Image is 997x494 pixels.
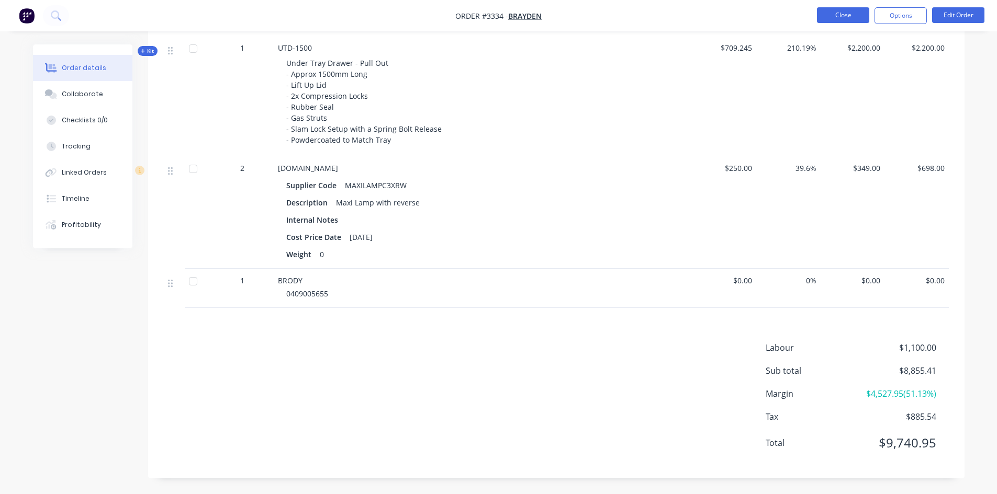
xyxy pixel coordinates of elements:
span: $2,200.00 [889,42,945,53]
button: Kit [138,46,158,56]
span: [DOMAIN_NAME] [278,163,338,173]
div: [DATE] [345,229,377,245]
span: $0.00 [697,275,753,286]
div: Order details [62,63,106,73]
button: Collaborate [33,81,132,107]
button: Tracking [33,133,132,159]
span: 1 [240,42,244,53]
span: 0409005655 [286,289,328,298]
span: UTD-1500 [278,43,312,53]
div: 0 [316,247,328,262]
span: Kit [141,47,154,55]
div: Profitability [62,220,101,229]
span: 210.19% [760,42,816,53]
button: Timeline [33,186,132,212]
span: $885.54 [858,410,936,423]
span: BRODY [278,275,303,285]
span: 0% [760,275,816,286]
img: Factory [19,8,35,24]
div: Linked Orders [62,168,107,177]
span: Total [766,436,859,449]
button: Close [817,7,869,23]
a: Brayden [508,11,542,21]
div: Maxi Lamp with reverse [332,195,424,210]
span: $0.00 [825,275,881,286]
span: $1,100.00 [858,341,936,354]
div: Cost Price Date [286,229,345,245]
span: 1 [240,275,244,286]
span: $698.00 [889,163,945,174]
div: Supplier Code [286,178,341,193]
div: Tracking [62,142,91,151]
span: Sub total [766,364,859,377]
div: Weight [286,247,316,262]
div: MAXILAMPC3XRW [341,178,411,193]
span: $709.245 [697,42,753,53]
span: $349.00 [825,163,881,174]
div: Internal Notes [286,212,342,227]
button: Edit Order [932,7,984,23]
span: Under Tray Drawer - Pull Out - Approx 1500mm Long - Lift Up Lid - 2x Compression Locks - Rubber S... [286,58,444,145]
span: Margin [766,387,859,400]
div: Collaborate [62,89,103,99]
span: $8,855.41 [858,364,936,377]
span: 39.6% [760,163,816,174]
span: $4,527.95 ( 51.13 %) [858,387,936,400]
span: $250.00 [697,163,753,174]
span: $0.00 [889,275,945,286]
div: Description [286,195,332,210]
button: Options [875,7,927,24]
span: 2 [240,163,244,174]
button: Checklists 0/0 [33,107,132,133]
button: Profitability [33,212,132,238]
div: Checklists 0/0 [62,116,108,125]
button: Linked Orders [33,159,132,186]
span: Order #3334 - [455,11,508,21]
div: Timeline [62,194,89,203]
button: Order details [33,55,132,81]
span: $2,200.00 [825,42,881,53]
span: $9,740.95 [858,433,936,452]
span: Tax [766,410,859,423]
span: Labour [766,341,859,354]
